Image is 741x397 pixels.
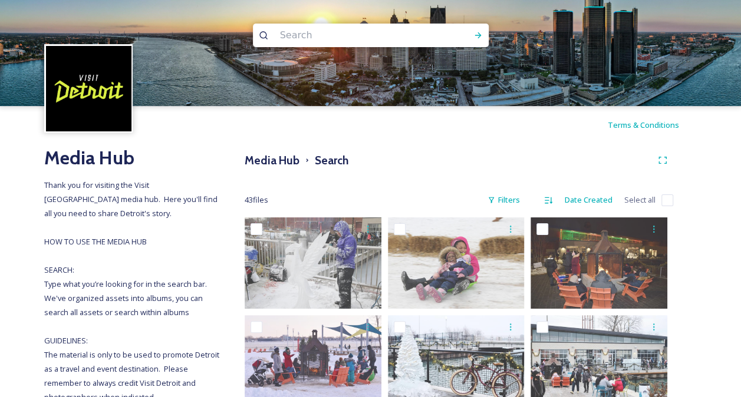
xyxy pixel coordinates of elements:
[608,120,679,130] span: Terms & Conditions
[559,188,618,211] div: Date Created
[245,194,268,206] span: 43 file s
[608,118,697,132] a: Terms & Conditions
[44,144,221,172] h2: Media Hub
[624,194,656,206] span: Select all
[482,188,526,211] div: Filters
[315,152,348,169] h3: Search
[46,46,131,131] img: VISIT%20DETROIT%20LOGO%20-%20BLACK%20BACKGROUND.png
[245,217,381,309] img: Ice Carving Demos-PhotoCredit_Detroit_Riverfront_Conservancy-Unlimited_Usage.jpg
[245,152,299,169] h3: Media Hub
[388,217,525,309] img: Kids Sledding Laughing-PhotoCredit_Detroit_Riverfront_Conservancy-Unlimited_Usage.jpg
[531,217,667,309] img: Night Fire Building Crowd-PhotoCredit_Detroit_Riverfront_Conservancy-Unlimited_Usage.jpg
[274,22,436,48] input: Search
